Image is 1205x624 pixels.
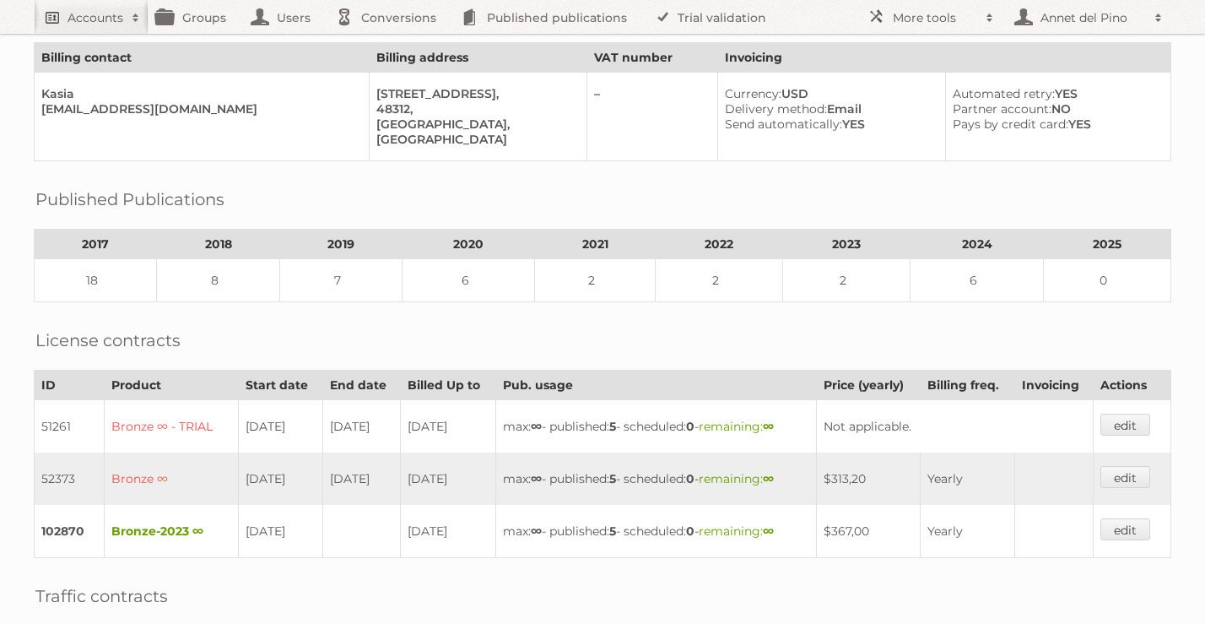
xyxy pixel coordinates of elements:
td: max: - published: - scheduled: - [496,453,817,505]
a: edit [1100,518,1150,540]
th: 2023 [783,230,911,259]
td: 52373 [35,453,105,505]
strong: 0 [686,524,694,539]
th: 2017 [35,230,157,259]
a: edit [1100,414,1150,436]
h2: Traffic contracts [35,583,168,609]
span: Partner account: [953,101,1051,117]
div: USD [725,86,932,101]
td: 7 [279,259,402,302]
th: Billing contact [35,43,370,73]
td: 2 [783,259,911,302]
th: Billed Up to [401,371,496,400]
td: [DATE] [401,505,496,558]
td: [DATE] [401,400,496,453]
td: 51261 [35,400,105,453]
strong: ∞ [531,419,542,434]
span: remaining: [699,471,774,486]
th: Pub. usage [496,371,817,400]
td: $313,20 [816,453,920,505]
div: [STREET_ADDRESS], [376,86,573,101]
div: YES [953,117,1157,132]
td: [DATE] [323,453,401,505]
strong: ∞ [763,471,774,486]
th: Price (yearly) [816,371,920,400]
span: remaining: [699,419,774,434]
strong: 5 [609,471,616,486]
h2: Annet del Pino [1036,9,1146,26]
strong: 0 [686,471,694,486]
th: VAT number [587,43,718,73]
td: [DATE] [239,453,323,505]
td: [DATE] [239,400,323,453]
td: 0 [1043,259,1170,302]
a: edit [1100,466,1150,488]
th: Actions [1093,371,1170,400]
td: Bronze-2023 ∞ [105,505,239,558]
strong: 0 [686,419,694,434]
span: Pays by credit card: [953,117,1068,132]
div: 48312, [376,101,573,117]
td: [DATE] [401,453,496,505]
strong: 5 [609,419,616,434]
th: 2020 [403,230,535,259]
div: Email [725,101,932,117]
td: Yearly [920,505,1014,558]
h2: More tools [893,9,977,26]
strong: ∞ [531,471,542,486]
th: ID [35,371,105,400]
th: Start date [239,371,323,400]
th: 2018 [157,230,279,259]
strong: 5 [609,524,616,539]
td: Not applicable. [816,400,1093,453]
strong: ∞ [763,419,774,434]
td: 102870 [35,505,105,558]
span: Send automatically: [725,117,842,132]
td: 2 [655,259,782,302]
th: 2021 [535,230,655,259]
span: remaining: [699,524,774,539]
td: Bronze ∞ - TRIAL [105,400,239,453]
td: 6 [403,259,535,302]
h2: Accounts [68,9,123,26]
h2: Published Publications [35,187,224,212]
td: Yearly [920,453,1014,505]
td: [DATE] [239,505,323,558]
div: Kasia [41,86,355,101]
div: YES [953,86,1157,101]
strong: ∞ [763,524,774,539]
td: – [587,73,718,161]
th: 2019 [279,230,402,259]
td: max: - published: - scheduled: - [496,505,817,558]
div: [GEOGRAPHIC_DATA], [376,117,573,132]
span: Automated retry: [953,86,1055,101]
div: YES [725,117,932,132]
td: max: - published: - scheduled: - [496,400,817,453]
th: Billing freq. [920,371,1014,400]
td: $367,00 [816,505,920,558]
th: Invoicing [1014,371,1093,400]
th: 2024 [911,230,1043,259]
th: 2025 [1043,230,1170,259]
h2: License contracts [35,328,181,353]
th: End date [323,371,401,400]
div: [GEOGRAPHIC_DATA] [376,132,573,147]
div: NO [953,101,1157,117]
span: Delivery method: [725,101,827,117]
span: Currency: [725,86,781,101]
td: 18 [35,259,157,302]
td: 6 [911,259,1043,302]
th: 2022 [655,230,782,259]
div: [EMAIL_ADDRESS][DOMAIN_NAME] [41,101,355,117]
td: 2 [535,259,655,302]
th: Billing address [369,43,586,73]
strong: ∞ [531,524,542,539]
th: Product [105,371,239,400]
td: 8 [157,259,279,302]
td: Bronze ∞ [105,453,239,505]
td: [DATE] [323,400,401,453]
th: Invoicing [718,43,1171,73]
